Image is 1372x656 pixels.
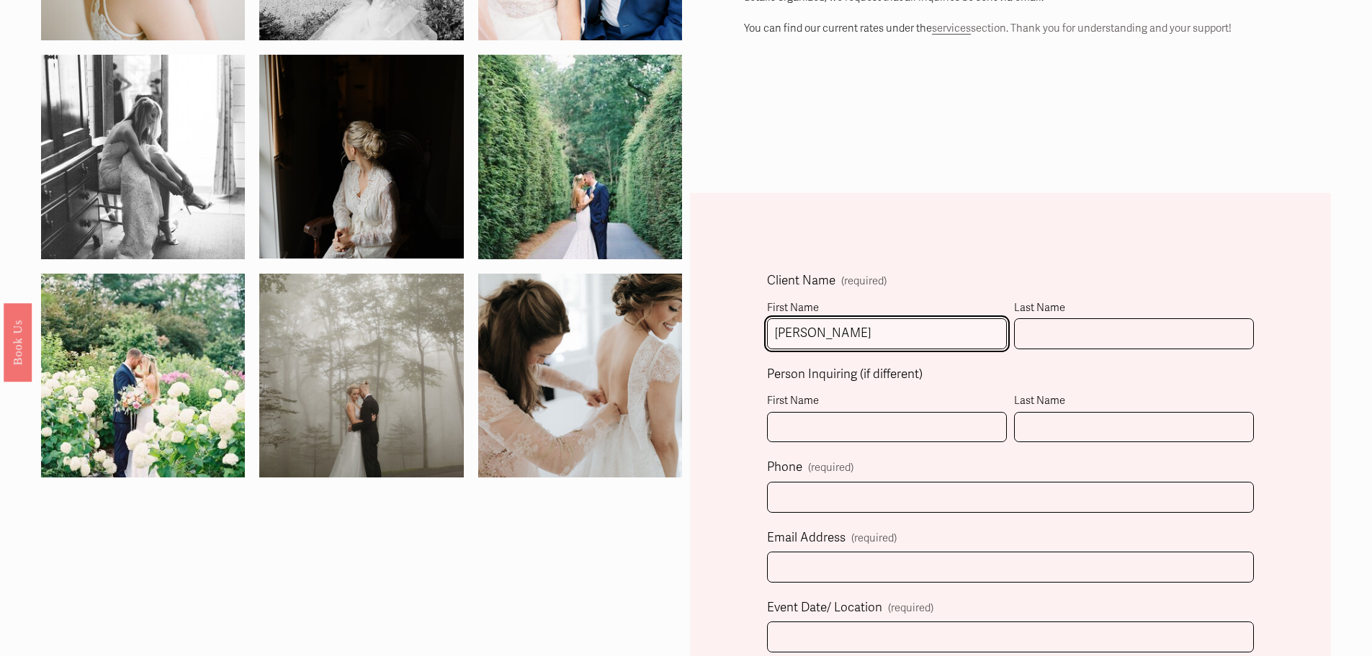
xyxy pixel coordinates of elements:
[209,274,514,477] img: a&b-249.jpg
[41,22,245,292] img: 14231398_1259601320717584_5710543027062833933_o.jpg
[971,22,1232,35] span: section. Thank you for understanding and your support!
[209,55,514,259] img: a&b-122.jpg
[1014,391,1254,411] div: Last Name
[744,19,1277,37] p: You can find our current rates under the
[808,462,853,473] span: (required)
[767,364,923,386] span: Person Inquiring (if different)
[767,597,882,619] span: Event Date/ Location
[767,298,1007,318] div: First Name
[767,391,1007,411] div: First Name
[767,457,802,479] span: Phone
[1014,298,1254,318] div: Last Name
[767,527,846,549] span: Email Address
[932,22,971,35] a: services
[427,274,733,477] img: ASW-178.jpg
[851,529,897,547] span: (required)
[767,270,835,292] span: Client Name
[888,598,933,617] span: (required)
[4,302,32,381] a: Book Us
[478,22,682,292] img: 14241554_1259623257382057_8150699157505122959_o.jpg
[841,276,887,287] span: (required)
[41,240,245,511] img: 14305484_1259623107382072_1992716122685880553_o.jpg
